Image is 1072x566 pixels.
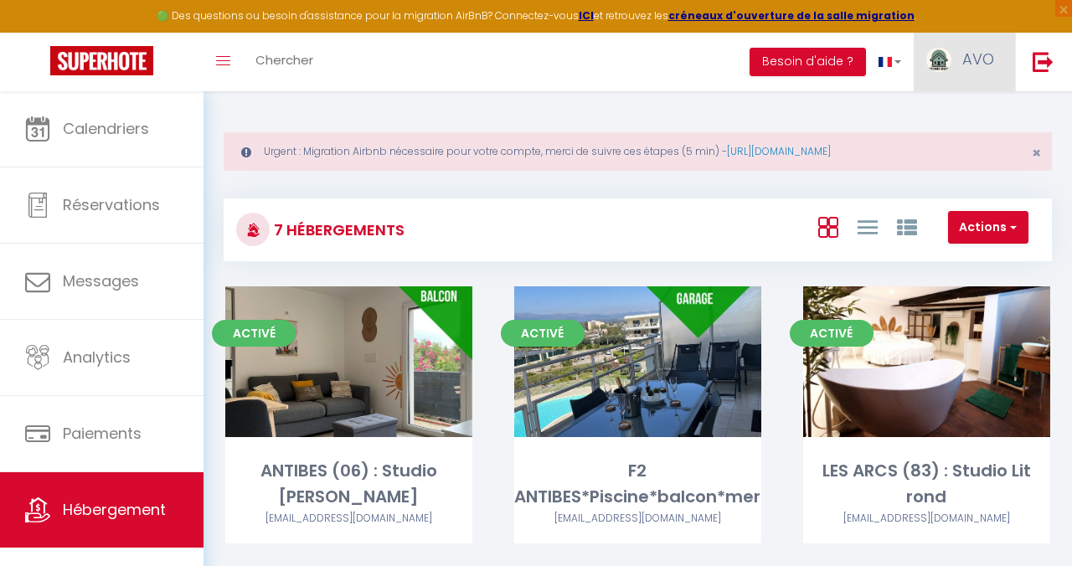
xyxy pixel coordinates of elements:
span: Paiements [63,423,142,444]
img: ... [926,48,951,72]
a: créneaux d'ouverture de la salle migration [668,8,915,23]
span: Hébergement [63,499,166,520]
span: × [1032,142,1041,163]
div: Airbnb [225,511,472,527]
div: Airbnb [514,511,761,527]
button: Actions [948,211,1028,244]
button: Ouvrir le widget de chat LiveChat [13,7,64,57]
span: Calendriers [63,118,149,139]
div: ANTIBES (06) : Studio [PERSON_NAME] [225,458,472,511]
span: Activé [501,320,585,347]
h3: 7 Hébergements [270,211,405,249]
a: Vue en Liste [858,213,878,240]
div: F2 ANTIBES*Piscine*balcon*mer [514,458,761,511]
a: Chercher [243,33,326,91]
span: Analytics [63,347,131,368]
div: LES ARCS (83) : Studio Lit rond [803,458,1050,511]
span: Messages [63,270,139,291]
a: Vue en Box [818,213,838,240]
img: logout [1033,51,1054,72]
button: Besoin d'aide ? [750,48,866,76]
span: Chercher [255,51,313,69]
div: Airbnb [803,511,1050,527]
a: ... AVO [914,33,1015,91]
button: Close [1032,146,1041,161]
a: [URL][DOMAIN_NAME] [727,144,831,158]
span: Réservations [63,194,160,215]
div: Urgent : Migration Airbnb nécessaire pour votre compte, merci de suivre ces étapes (5 min) - [224,132,1052,171]
span: AVO [962,49,994,69]
span: Activé [212,320,296,347]
span: Activé [790,320,874,347]
a: Vue par Groupe [897,213,917,240]
a: ICI [579,8,594,23]
img: Super Booking [50,46,153,75]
